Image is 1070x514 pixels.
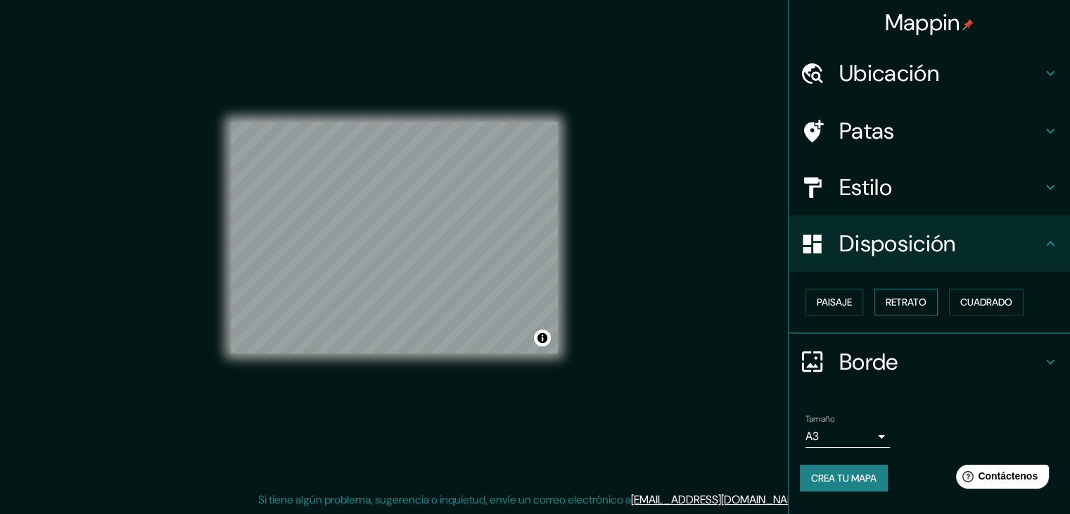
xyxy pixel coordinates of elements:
[962,19,974,30] img: pin-icon.png
[800,465,888,491] button: Crea tu mapa
[534,330,551,346] button: Activar o desactivar atribución
[805,289,863,315] button: Paisaje
[817,296,852,308] font: Paisaje
[839,229,955,258] font: Disposición
[960,296,1012,308] font: Cuadrado
[949,289,1024,315] button: Cuadrado
[874,289,938,315] button: Retrato
[789,103,1070,159] div: Patas
[839,173,892,202] font: Estilo
[631,492,805,507] a: [EMAIL_ADDRESS][DOMAIN_NAME]
[231,122,558,353] canvas: Mapa
[789,159,1070,215] div: Estilo
[789,45,1070,101] div: Ubicación
[945,459,1055,499] iframe: Lanzador de widgets de ayuda
[839,58,939,88] font: Ubicación
[805,429,819,444] font: A3
[885,8,960,37] font: Mappin
[805,413,834,425] font: Tamaño
[886,296,926,308] font: Retrato
[839,347,898,377] font: Borde
[789,334,1070,390] div: Borde
[258,492,631,507] font: Si tiene algún problema, sugerencia o inquietud, envíe un correo electrónico a
[805,425,890,448] div: A3
[811,472,877,484] font: Crea tu mapa
[789,215,1070,272] div: Disposición
[839,116,895,146] font: Patas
